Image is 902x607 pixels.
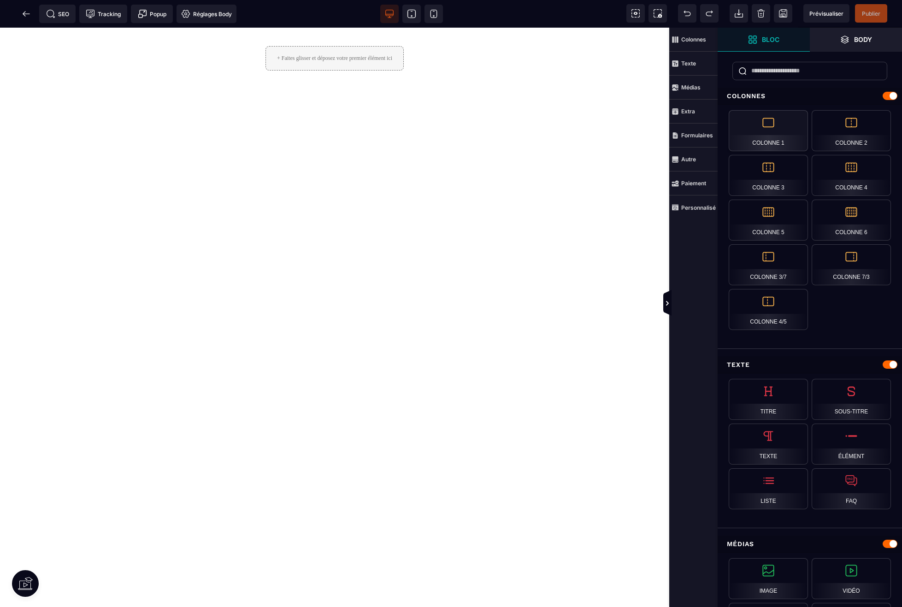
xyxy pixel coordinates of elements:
[79,5,127,23] span: Code de suivi
[812,200,891,241] div: Colonne 6
[729,110,808,151] div: Colonne 1
[678,4,696,23] span: Défaire
[854,36,872,43] strong: Body
[803,4,849,23] span: Aperçu
[718,290,727,318] span: Afficher les vues
[17,5,35,23] span: Retour
[812,558,891,599] div: Vidéo
[265,18,404,43] div: + Faites glisser et déposez votre premier élément ici
[810,28,902,52] span: Ouvrir les calques
[752,4,770,23] span: Nettoyage
[181,9,232,18] span: Réglages Body
[862,10,880,17] span: Publier
[131,5,173,23] span: Créer une alerte modale
[177,5,236,23] span: Favicon
[669,171,718,195] span: Paiement
[700,4,719,23] span: Rétablir
[729,379,808,420] div: Titre
[669,76,718,100] span: Médias
[669,100,718,124] span: Extra
[669,124,718,147] span: Formulaires
[774,4,792,23] span: Enregistrer
[718,88,902,105] div: Colonnes
[681,180,706,187] strong: Paiement
[669,52,718,76] span: Texte
[681,36,706,43] strong: Colonnes
[729,289,808,330] div: Colonne 4/5
[812,424,891,465] div: Élément
[762,36,779,43] strong: Bloc
[669,28,718,52] span: Colonnes
[812,379,891,420] div: Sous-titre
[681,60,696,67] strong: Texte
[729,558,808,599] div: Image
[809,10,843,17] span: Prévisualiser
[729,200,808,241] div: Colonne 5
[669,195,718,219] span: Personnalisé
[681,204,716,211] strong: Personnalisé
[39,5,76,23] span: Métadata SEO
[681,84,701,91] strong: Médias
[681,132,713,139] strong: Formulaires
[718,536,902,553] div: Médias
[380,5,399,23] span: Voir bureau
[729,155,808,196] div: Colonne 3
[718,28,810,52] span: Ouvrir les blocs
[730,4,748,23] span: Importer
[855,4,887,23] span: Enregistrer le contenu
[86,9,121,18] span: Tracking
[424,5,443,23] span: Voir mobile
[812,244,891,285] div: Colonne 7/3
[812,155,891,196] div: Colonne 4
[402,5,421,23] span: Voir tablette
[626,4,645,23] span: Voir les composants
[729,424,808,465] div: Texte
[138,9,166,18] span: Popup
[729,244,808,285] div: Colonne 3/7
[812,110,891,151] div: Colonne 2
[46,9,69,18] span: SEO
[648,4,667,23] span: Capture d'écran
[669,147,718,171] span: Autre
[718,356,902,373] div: Texte
[681,108,695,115] strong: Extra
[812,468,891,509] div: FAQ
[729,468,808,509] div: Liste
[681,156,696,163] strong: Autre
